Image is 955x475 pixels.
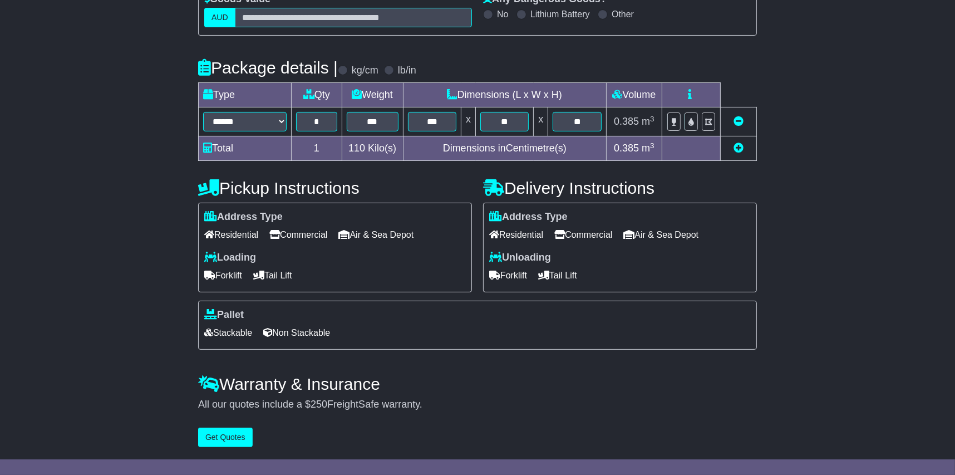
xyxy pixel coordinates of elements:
[199,136,292,161] td: Total
[253,267,292,284] span: Tail Lift
[538,267,577,284] span: Tail Lift
[461,107,476,136] td: x
[398,65,416,77] label: lb/in
[530,9,590,19] label: Lithium Battery
[198,58,338,77] h4: Package details |
[483,179,757,197] h4: Delivery Instructions
[311,399,327,410] span: 250
[198,399,757,411] div: All our quotes include a $ FreightSafe warranty.
[642,116,654,127] span: m
[734,143,744,154] a: Add new item
[624,226,699,243] span: Air & Sea Depot
[403,83,606,107] td: Dimensions (L x W x H)
[292,136,342,161] td: 1
[614,143,639,154] span: 0.385
[263,324,330,341] span: Non Stackable
[650,141,654,150] sup: 3
[348,143,365,154] span: 110
[342,136,403,161] td: Kilo(s)
[554,226,612,243] span: Commercial
[204,8,235,27] label: AUD
[534,107,548,136] td: x
[489,267,527,284] span: Forklift
[339,226,414,243] span: Air & Sea Depot
[497,9,508,19] label: No
[199,83,292,107] td: Type
[614,116,639,127] span: 0.385
[204,226,258,243] span: Residential
[606,83,662,107] td: Volume
[269,226,327,243] span: Commercial
[642,143,654,154] span: m
[489,226,543,243] span: Residential
[198,179,472,197] h4: Pickup Instructions
[650,115,654,123] sup: 3
[204,267,242,284] span: Forklift
[204,309,244,321] label: Pallet
[342,83,403,107] td: Weight
[204,252,256,264] label: Loading
[198,428,253,447] button: Get Quotes
[204,324,252,341] span: Stackable
[352,65,378,77] label: kg/cm
[734,116,744,127] a: Remove this item
[489,211,568,223] label: Address Type
[403,136,606,161] td: Dimensions in Centimetre(s)
[292,83,342,107] td: Qty
[612,9,634,19] label: Other
[489,252,551,264] label: Unloading
[198,375,757,393] h4: Warranty & Insurance
[204,211,283,223] label: Address Type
